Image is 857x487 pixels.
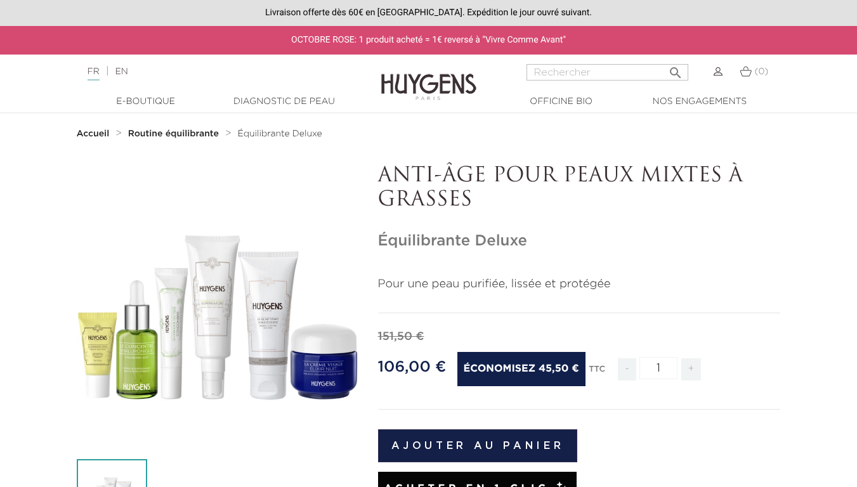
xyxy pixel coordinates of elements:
[115,67,128,76] a: EN
[681,358,702,380] span: +
[618,358,636,380] span: -
[378,331,424,342] span: 151,50 €
[82,95,209,108] a: E-Boutique
[77,129,112,139] a: Accueil
[221,95,348,108] a: Diagnostic de peau
[639,357,677,379] input: Quantité
[237,129,322,139] a: Équilibrante Deluxe
[378,360,447,375] span: 106,00 €
[77,129,110,138] strong: Accueil
[378,232,781,250] h1: Équilibrante Deluxe
[128,129,222,139] a: Routine équilibrante
[498,95,625,108] a: Officine Bio
[589,356,605,390] div: TTC
[81,64,348,79] div: |
[668,62,683,77] i: 
[754,67,768,76] span: (0)
[88,67,100,81] a: FR
[457,352,586,386] span: Économisez 45,50 €
[237,129,322,138] span: Équilibrante Deluxe
[664,60,687,77] button: 
[378,429,578,462] button: Ajouter au panier
[636,95,763,108] a: Nos engagements
[527,64,688,81] input: Rechercher
[378,276,781,293] p: Pour une peau purifiée, lissée et protégée
[378,164,781,213] p: ANTI-ÂGE POUR PEAUX MIXTES À GRASSES
[128,129,219,138] strong: Routine équilibrante
[381,53,476,102] img: Huygens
